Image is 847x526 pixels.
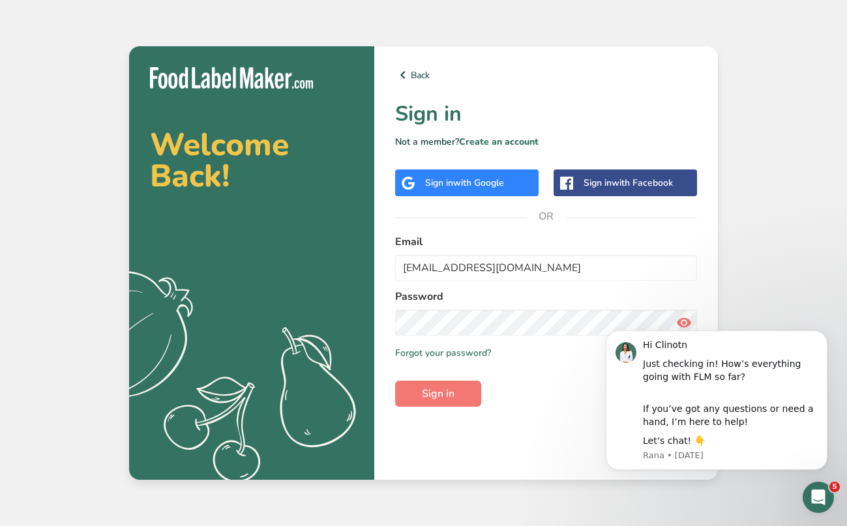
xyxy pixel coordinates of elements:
[527,197,566,236] span: OR
[395,381,481,407] button: Sign in
[395,234,697,250] label: Email
[453,177,504,189] span: with Google
[459,136,539,148] a: Create an account
[395,289,697,304] label: Password
[584,176,673,190] div: Sign in
[395,346,491,360] a: Forgot your password?
[150,67,313,89] img: Food Label Maker
[425,176,504,190] div: Sign in
[395,98,697,130] h1: Sign in
[150,129,353,192] h2: Welcome Back!
[395,67,697,83] a: Back
[395,135,697,149] p: Not a member?
[422,386,454,402] span: Sign in
[586,314,847,491] iframe: Intercom notifications message
[395,255,697,281] input: Enter Your Email
[829,482,840,492] span: 5
[803,482,834,513] iframe: Intercom live chat
[612,177,673,189] span: with Facebook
